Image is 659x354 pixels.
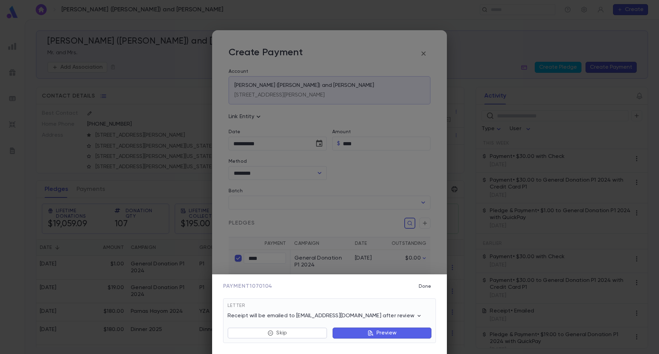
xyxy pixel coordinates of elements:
div: Letter [228,303,431,312]
span: Payment 1070104 [223,283,273,290]
button: Skip [228,328,327,339]
button: Preview [333,328,431,339]
p: Preview [377,330,396,336]
button: Done [414,280,436,293]
p: Receipt will be emailed to [EMAIL_ADDRESS][DOMAIN_NAME] after review [228,312,423,319]
p: Skip [276,330,287,336]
